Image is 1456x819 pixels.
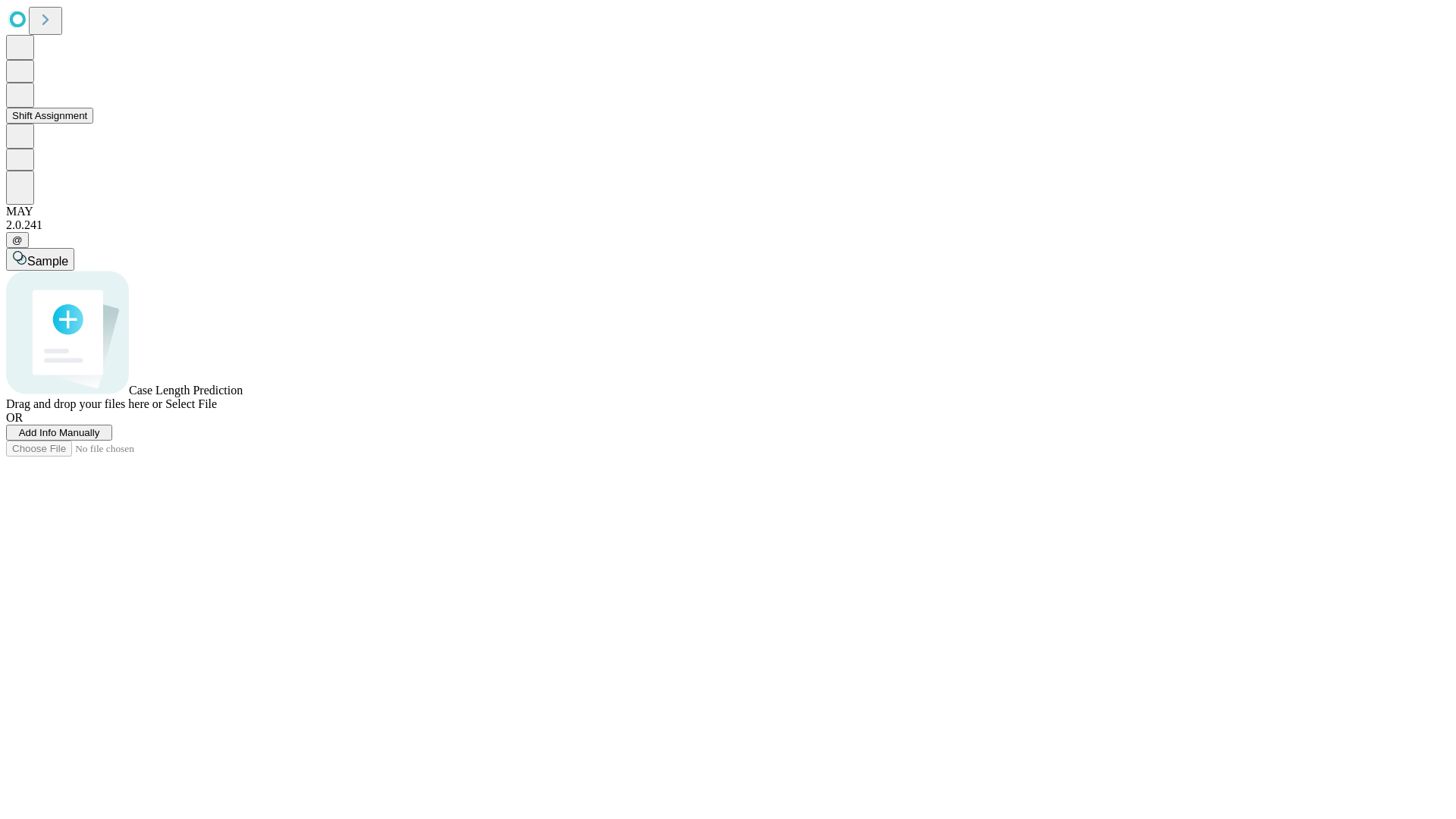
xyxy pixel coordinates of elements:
[6,248,74,271] button: Sample
[6,397,162,410] span: Drag and drop your files here or
[6,205,1450,218] div: MAY
[6,232,29,248] button: @
[165,397,217,410] span: Select File
[6,108,93,124] button: Shift Assignment
[6,218,1450,232] div: 2.0.241
[19,427,100,438] span: Add Info Manually
[129,384,243,397] span: Case Length Prediction
[6,411,23,424] span: OR
[6,425,112,441] button: Add Info Manually
[27,255,68,268] span: Sample
[12,234,23,246] span: @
